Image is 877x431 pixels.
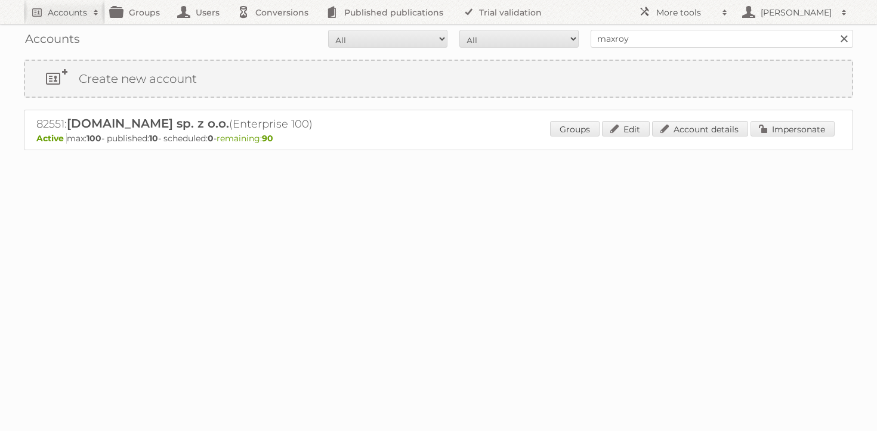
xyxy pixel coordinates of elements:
[36,133,841,144] p: max: - published: - scheduled: -
[87,133,101,144] strong: 100
[652,121,748,137] a: Account details
[48,7,87,18] h2: Accounts
[602,121,650,137] a: Edit
[262,133,273,144] strong: 90
[25,61,852,97] a: Create new account
[208,133,214,144] strong: 0
[656,7,716,18] h2: More tools
[67,116,229,131] span: [DOMAIN_NAME] sp. z o.o.
[36,116,454,132] h2: 82551: (Enterprise 100)
[36,133,67,144] span: Active
[751,121,835,137] a: Impersonate
[149,133,158,144] strong: 10
[550,121,600,137] a: Groups
[217,133,273,144] span: remaining:
[758,7,835,18] h2: [PERSON_NAME]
